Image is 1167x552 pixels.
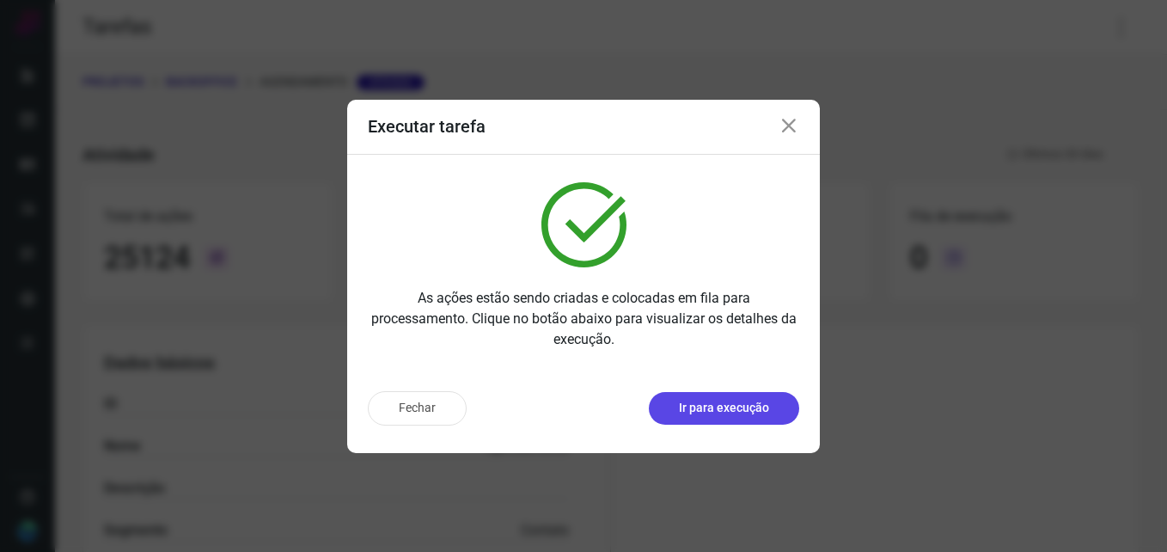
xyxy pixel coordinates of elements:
h3: Executar tarefa [368,116,486,137]
p: As ações estão sendo criadas e colocadas em fila para processamento. Clique no botão abaixo para ... [368,288,799,350]
button: Fechar [368,391,467,426]
img: verified.svg [541,182,626,267]
p: Ir para execução [679,399,769,417]
button: Ir para execução [649,392,799,425]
